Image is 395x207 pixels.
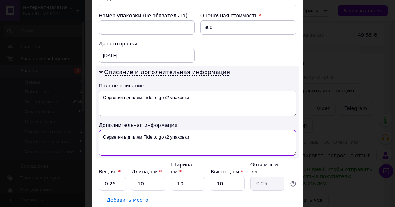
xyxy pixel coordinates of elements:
[99,40,195,47] div: Дата отправки
[171,162,194,175] label: Ширина, см
[99,12,195,19] div: Номер упаковки (не обязательно)
[99,82,296,89] div: Полное описание
[200,12,296,19] div: Оценочная стоимость
[99,169,121,175] label: Вес, кг
[99,130,296,156] textarea: Серветки від плям Tide to go /2 упаковки
[211,169,243,175] label: Высота, см
[250,161,284,175] div: Объёмный вес
[132,169,162,175] label: Длина, см
[107,197,148,203] span: Добавить место
[99,91,296,116] textarea: Серветки від плям Tide to go /2 упаковки
[99,122,296,129] div: Дополнительная информация
[104,69,230,76] span: Описание и дополнительная информация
